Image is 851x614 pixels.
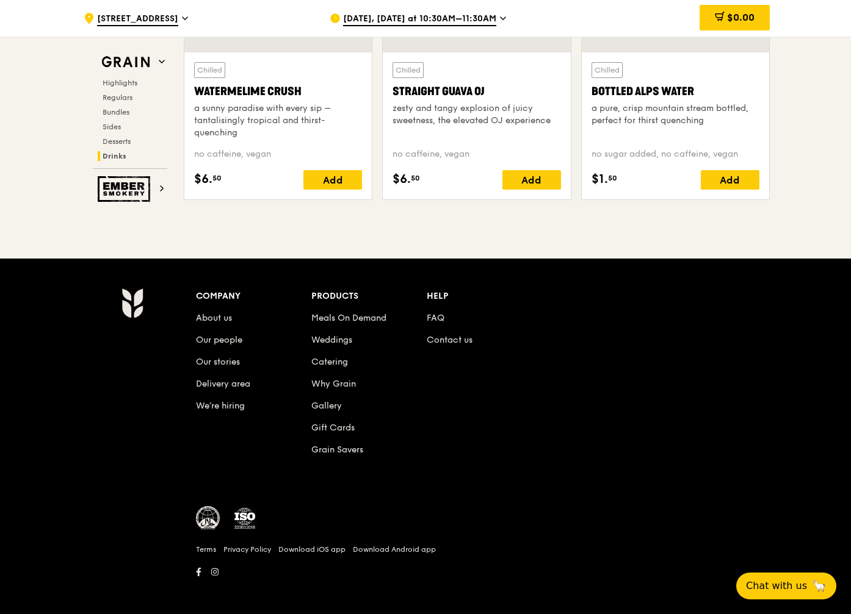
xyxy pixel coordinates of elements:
[74,580,777,590] h6: Revision
[196,357,240,367] a: Our stories
[411,173,420,183] span: 50
[427,288,542,305] div: Help
[98,176,154,202] img: Ember Smokery web logo
[592,83,759,100] div: Bottled Alps Water
[592,148,759,160] div: no sugar added, no caffeine, vegan
[393,83,560,100] div: Straight Guava OJ
[393,148,560,160] div: no caffeine, vegan
[121,288,143,318] img: Grain
[311,423,355,433] a: Gift Cards
[98,51,154,73] img: Grain web logo
[103,108,129,116] span: Bundles
[194,62,225,78] div: Chilled
[311,379,356,389] a: Why Grain
[343,13,496,26] span: [DATE], [DATE] at 10:30AM–11:30AM
[353,544,436,554] a: Download Android app
[223,544,271,554] a: Privacy Policy
[393,102,560,127] div: zesty and tangy explosion of juicy sweetness, the elevated OJ experience
[701,170,759,190] div: Add
[736,573,836,599] button: Chat with us🦙
[427,313,444,323] a: FAQ
[502,170,561,190] div: Add
[311,313,386,323] a: Meals On Demand
[812,579,827,593] span: 🦙
[311,335,352,345] a: Weddings
[393,62,424,78] div: Chilled
[196,401,245,411] a: We’re hiring
[212,173,222,183] span: 50
[592,62,623,78] div: Chilled
[194,83,362,100] div: Watermelime Crush
[196,313,232,323] a: About us
[727,12,755,23] span: $0.00
[427,335,473,345] a: Contact us
[194,102,362,139] div: a sunny paradise with every sip – tantalisingly tropical and thirst-quenching
[194,170,212,188] span: $6.
[311,444,363,455] a: Grain Savers
[592,170,608,188] span: $1.
[103,152,126,160] span: Drinks
[303,170,362,190] div: Add
[103,93,132,102] span: Regulars
[97,13,178,26] span: [STREET_ADDRESS]
[196,335,242,345] a: Our people
[278,544,346,554] a: Download iOS app
[592,102,759,127] div: a pure, crisp mountain stream bottled, perfect for thirst quenching
[103,123,121,131] span: Sides
[311,357,348,367] a: Catering
[196,506,220,530] img: MUIS Halal Certified
[196,544,216,554] a: Terms
[233,506,257,530] img: ISO Certified
[393,170,411,188] span: $6.
[311,401,342,411] a: Gallery
[311,288,427,305] div: Products
[103,79,137,87] span: Highlights
[196,379,250,389] a: Delivery area
[103,137,131,146] span: Desserts
[196,288,311,305] div: Company
[194,148,362,160] div: no caffeine, vegan
[608,173,617,183] span: 50
[746,579,807,593] span: Chat with us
